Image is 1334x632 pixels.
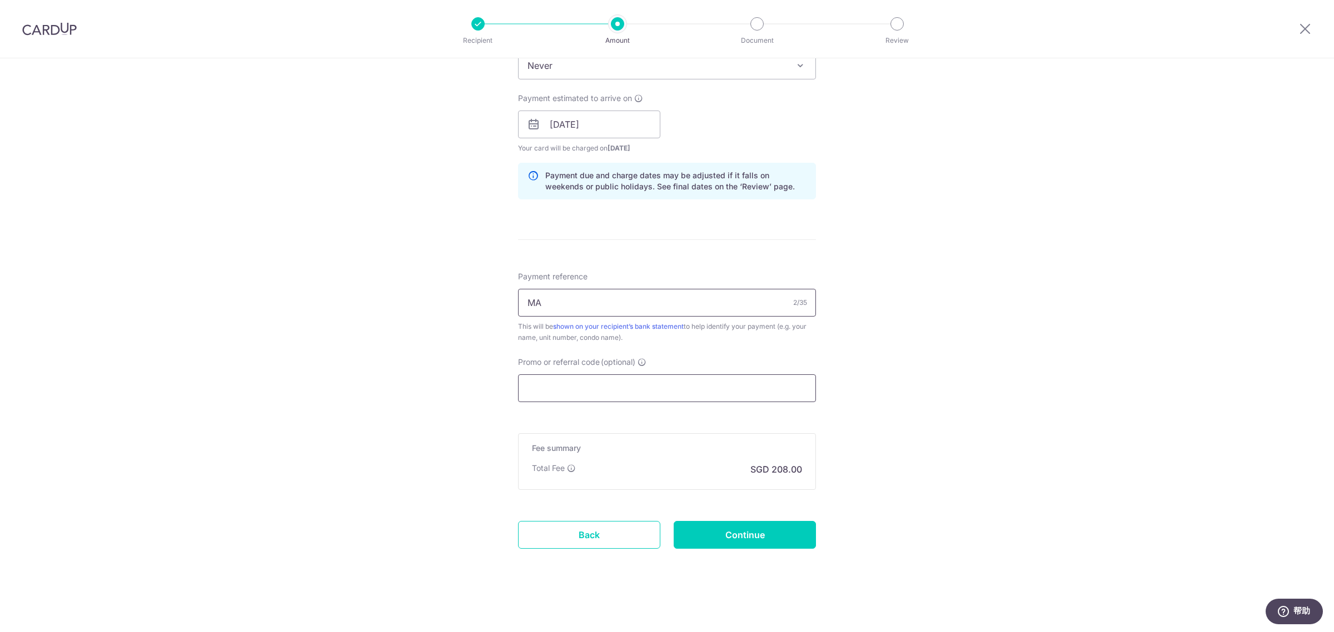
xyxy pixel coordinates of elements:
[518,321,816,343] div: This will be to help identify your payment (e.g. your name, unit number, condo name).
[518,111,660,138] input: DD / MM / YYYY
[519,52,815,79] span: Never
[532,443,802,454] h5: Fee summary
[532,463,565,474] p: Total Fee
[576,35,659,46] p: Amount
[22,22,77,36] img: CardUp
[1265,599,1323,626] iframe: 打开一个小组件，您可以在其中找到更多信息
[750,463,802,476] p: SGD 208.00
[518,357,600,368] span: Promo or referral code
[545,170,807,192] p: Payment due and charge dates may be adjusted if it falls on weekends or public holidays. See fina...
[437,35,519,46] p: Recipient
[553,322,684,330] a: shown on your recipient’s bank statement
[856,35,938,46] p: Review
[518,271,588,282] span: Payment reference
[608,144,630,152] span: [DATE]
[518,93,632,104] span: Payment estimated to arrive on
[793,297,807,308] div: 2/35
[518,52,816,79] span: Never
[716,35,798,46] p: Document
[518,521,660,549] a: Back
[674,521,816,549] input: Continue
[518,143,660,154] span: Your card will be charged on
[601,357,635,368] span: (optional)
